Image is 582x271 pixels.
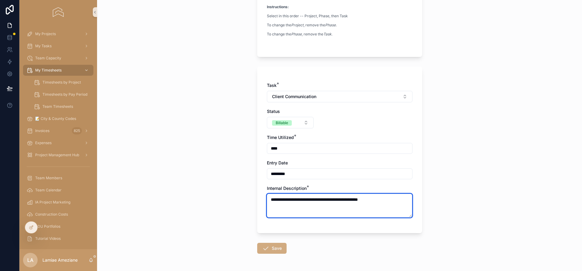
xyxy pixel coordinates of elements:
[23,197,93,208] a: IA Project Marketing
[42,257,78,263] p: Lamiae Ameziane
[291,32,302,36] em: Phase
[23,28,93,39] a: My Projects
[323,32,331,36] em: Task
[23,150,93,160] a: Project Management Hub
[42,80,81,85] span: Timesheets by Project
[30,77,93,88] a: Timesheets by Project
[276,120,288,126] div: Billable
[35,200,70,205] span: IA Project Marketing
[267,5,289,9] strong: Instructions:
[27,256,33,264] span: LA
[35,176,62,180] span: Team Members
[267,186,307,191] span: Internal Description
[35,31,56,36] span: My Projects
[267,31,348,37] p: To change the , remove the .
[35,140,52,145] span: Expenses
[23,209,93,220] a: Construction Costs
[35,44,52,48] span: My Tasks
[23,65,93,76] a: My Timesheets
[272,94,316,100] span: Client Communication
[23,41,93,51] a: My Tasks
[35,56,61,61] span: Team Capacity
[267,109,280,114] span: Status
[257,243,287,254] button: Save
[30,89,93,100] a: Timesheets by Pay Period
[35,188,62,193] span: Team Calendar
[267,22,348,28] p: To change the , remove the .
[53,7,63,17] img: App logo
[23,221,93,232] a: ADU Portfolios
[42,92,87,97] span: Timesheets by Pay Period
[35,153,79,157] span: Project Management Hub
[23,53,93,64] a: Team Capacity
[35,236,61,241] span: Tutorial Videos
[23,125,93,136] a: Invoices825
[72,127,82,134] div: 825
[267,160,288,165] span: Entry Date
[267,117,314,128] button: Select Button
[42,104,73,109] span: Team Timesheets
[35,116,76,121] span: 📝 City & County Codes
[23,173,93,183] a: Team Members
[267,13,348,19] p: Select in this order -- Project, Phase, then Task
[35,224,60,229] span: ADU Portfolios
[23,137,93,148] a: Expenses
[35,212,68,217] span: Construction Costs
[35,128,49,133] span: Invoices
[30,101,93,112] a: Team Timesheets
[35,68,62,73] span: My Timesheets
[19,24,97,249] div: scrollable content
[23,233,93,244] a: Tutorial Videos
[267,91,412,102] button: Select Button
[23,185,93,196] a: Team Calendar
[23,113,93,124] a: 📝 City & County Codes
[325,23,336,27] em: Phase
[291,23,304,27] em: Project
[267,83,277,88] span: Task
[267,135,294,140] span: Time Utilized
